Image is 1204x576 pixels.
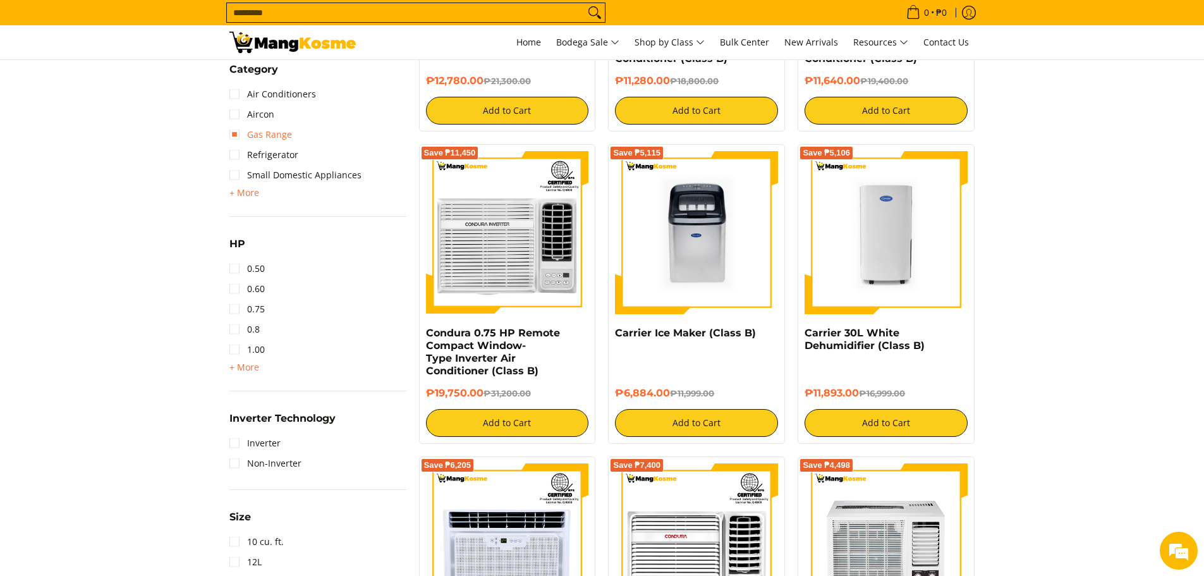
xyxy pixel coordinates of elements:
[229,340,265,360] a: 1.00
[229,145,298,165] a: Refrigerator
[903,6,951,20] span: •
[73,159,174,287] span: We're online!
[615,409,778,437] button: Add to Cart
[229,64,278,84] summary: Open
[229,64,278,75] span: Category
[426,75,589,87] h6: ₱12,780.00
[229,32,356,53] img: Class B Class B | Mang Kosme
[207,6,238,37] div: Minimize live chat window
[229,532,284,552] a: 10 cu. ft.
[229,319,260,340] a: 0.8
[917,25,975,59] a: Contact Us
[720,36,769,48] span: Bulk Center
[670,388,714,398] del: ₱11,999.00
[714,25,775,59] a: Bulk Center
[615,327,756,339] a: Carrier Ice Maker (Class B)
[859,388,905,398] del: ₱16,999.00
[670,76,719,86] del: ₱18,800.00
[923,36,969,48] span: Contact Us
[229,279,265,299] a: 0.60
[229,125,292,145] a: Gas Range
[229,512,251,532] summary: Open
[805,27,930,64] a: Carrier 0.75 HP Remote Aura Window-Type Air Conditioner (Class B)
[426,151,589,314] img: Condura 0.75 HP Remote Compact Window-Type Inverter Air Conditioner (Class B)
[615,387,778,400] h6: ₱6,884.00
[229,414,336,424] span: Inverter Technology
[426,327,560,377] a: Condura 0.75 HP Remote Compact Window-Type Inverter Air Conditioner (Class B)
[426,97,589,125] button: Add to Cart
[784,36,838,48] span: New Arrivals
[426,409,589,437] button: Add to Cart
[229,512,251,522] span: Size
[613,149,660,157] span: Save ₱5,115
[483,76,531,86] del: ₱21,300.00
[805,327,925,352] a: Carrier 30L White Dehumidifier (Class B)
[778,25,844,59] a: New Arrivals
[847,25,915,59] a: Resources
[229,433,281,453] a: Inverter
[229,259,265,279] a: 0.50
[229,360,259,375] summary: Open
[229,84,316,104] a: Air Conditioners
[922,8,931,17] span: 0
[229,185,259,200] summary: Open
[585,3,605,22] button: Search
[550,25,626,59] a: Bodega Sale
[628,25,711,59] a: Shop by Class
[229,239,245,259] summary: Open
[860,76,908,86] del: ₱19,400.00
[805,409,968,437] button: Add to Cart
[516,36,541,48] span: Home
[805,387,968,400] h6: ₱11,893.00
[615,97,778,125] button: Add to Cart
[510,25,547,59] a: Home
[229,165,362,185] a: Small Domestic Appliances
[229,453,301,474] a: Non-Inverter
[6,345,241,389] textarea: Type your message and hit 'Enter'
[803,149,850,157] span: Save ₱5,106
[229,188,259,198] span: + More
[229,104,274,125] a: Aircon
[615,151,778,314] img: Carrier Ice Maker (Class B)
[613,462,660,469] span: Save ₱7,400
[229,362,259,372] span: + More
[424,149,476,157] span: Save ₱11,450
[229,299,265,319] a: 0.75
[556,35,619,51] span: Bodega Sale
[805,151,968,314] img: carrier-30-liter-dehumidier-premium-full-view-mang-kosme
[483,388,531,398] del: ₱31,200.00
[615,27,739,64] a: Carrier 0.75 HP Deluxe, Window-Type Air Conditioner (Class B)
[805,75,968,87] h6: ₱11,640.00
[368,25,975,59] nav: Main Menu
[229,239,245,249] span: HP
[424,462,471,469] span: Save ₱6,205
[635,35,705,51] span: Shop by Class
[426,387,589,400] h6: ₱19,750.00
[615,75,778,87] h6: ₱11,280.00
[805,97,968,125] button: Add to Cart
[934,8,949,17] span: ₱0
[853,35,908,51] span: Resources
[66,71,212,87] div: Chat with us now
[229,552,262,572] a: 12L
[803,462,850,469] span: Save ₱4,498
[229,414,336,433] summary: Open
